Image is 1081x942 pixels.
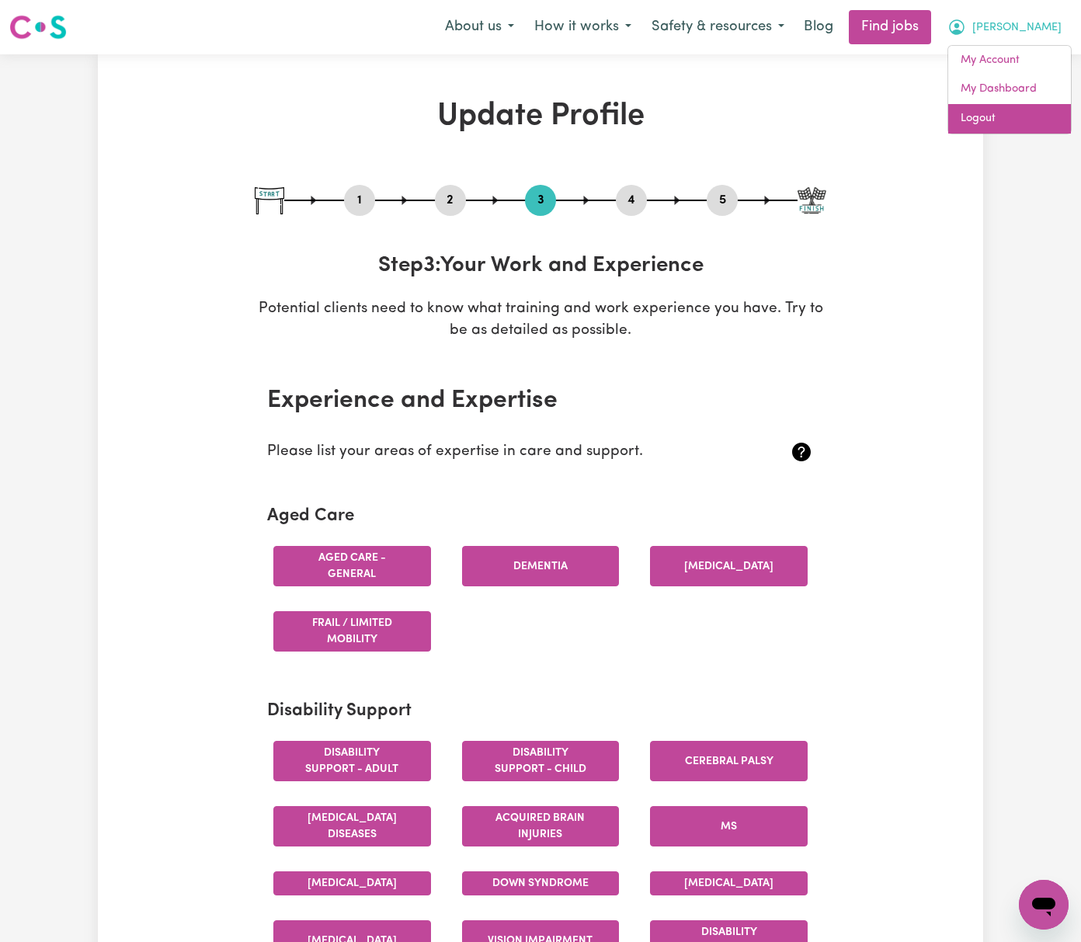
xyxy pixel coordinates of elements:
button: How it works [524,11,641,43]
button: [MEDICAL_DATA] [273,871,431,895]
h3: Step 3 : Your Work and Experience [255,253,826,280]
button: MS [650,806,808,846]
h2: Experience and Expertise [267,386,814,415]
button: Go to step 1 [344,190,375,210]
img: Careseekers logo [9,13,67,41]
button: Disability support - Adult [273,741,431,781]
button: Acquired Brain Injuries [462,806,620,846]
button: Cerebral Palsy [650,741,808,781]
h2: Disability Support [267,701,814,722]
button: Aged care - General [273,546,431,586]
h2: Aged Care [267,506,814,527]
button: My Account [937,11,1072,43]
button: Go to step 4 [616,190,647,210]
button: Disability support - Child [462,741,620,781]
a: Blog [794,10,843,44]
button: Go to step 2 [435,190,466,210]
button: Dementia [462,546,620,586]
button: Down syndrome [462,871,620,895]
button: Safety & resources [641,11,794,43]
button: [MEDICAL_DATA] [650,871,808,895]
iframe: Button to launch messaging window [1019,880,1069,930]
a: Careseekers logo [9,9,67,45]
button: About us [435,11,524,43]
button: Frail / limited mobility [273,611,431,652]
a: My Account [948,46,1071,75]
button: Go to step 3 [525,190,556,210]
a: My Dashboard [948,75,1071,104]
span: [PERSON_NAME] [972,19,1062,36]
a: Logout [948,104,1071,134]
h1: Update Profile [255,98,826,135]
button: Go to step 5 [707,190,738,210]
button: [MEDICAL_DATA] Diseases [273,806,431,846]
div: My Account [947,45,1072,134]
button: [MEDICAL_DATA] [650,546,808,586]
a: Find jobs [849,10,931,44]
p: Please list your areas of expertise in care and support. [267,441,723,464]
p: Potential clients need to know what training and work experience you have. Try to be as detailed ... [255,298,826,343]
